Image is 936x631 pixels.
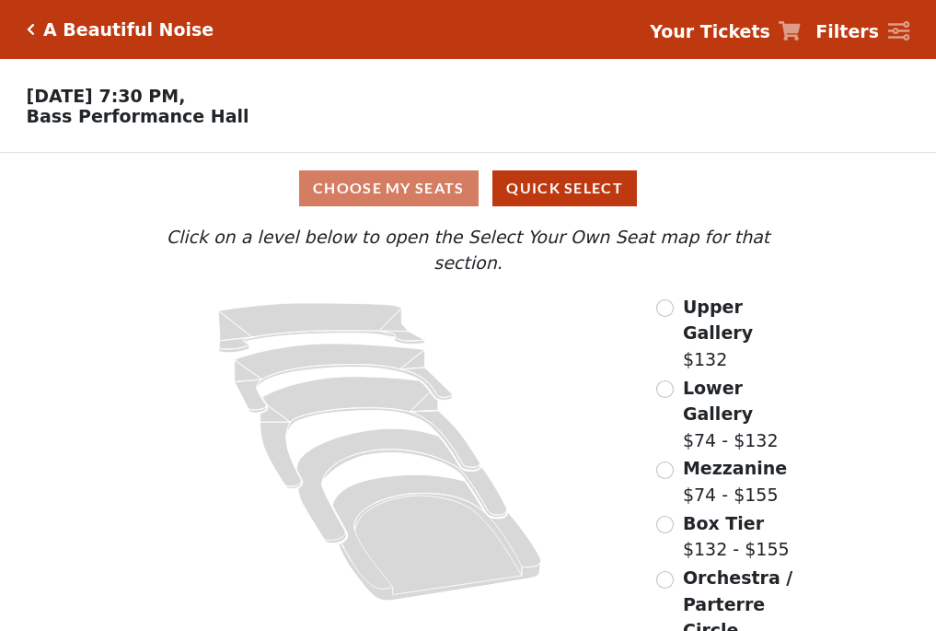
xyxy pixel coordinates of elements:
strong: Your Tickets [650,21,770,41]
span: Upper Gallery [683,297,753,344]
label: $74 - $132 [683,375,806,454]
a: Filters [815,18,909,45]
span: Lower Gallery [683,378,753,425]
p: Click on a level below to open the Select Your Own Seat map for that section. [130,224,805,276]
label: $132 [683,294,806,373]
h5: A Beautiful Noise [43,19,214,41]
a: Your Tickets [650,18,801,45]
path: Upper Gallery - Seats Available: 163 [219,303,425,353]
span: Box Tier [683,513,764,533]
label: $132 - $155 [683,510,790,563]
path: Lower Gallery - Seats Available: 146 [235,344,453,413]
path: Orchestra / Parterre Circle - Seats Available: 51 [333,474,542,601]
button: Quick Select [492,170,637,206]
label: $74 - $155 [683,455,787,508]
span: Mezzanine [683,458,787,478]
strong: Filters [815,21,879,41]
a: Click here to go back to filters [27,23,35,36]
